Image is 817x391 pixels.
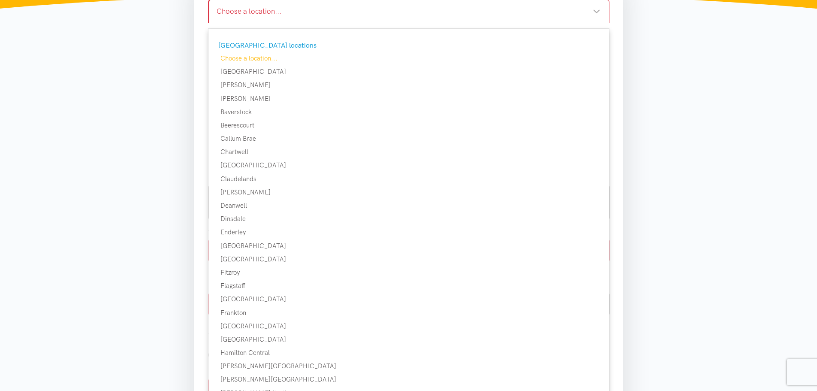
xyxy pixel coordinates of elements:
div: Hamilton Central [208,348,609,358]
div: Flagstaff [208,281,609,291]
div: [GEOGRAPHIC_DATA] [208,294,609,304]
div: Claudelands [208,174,609,184]
div: [GEOGRAPHIC_DATA] [208,160,609,170]
div: [PERSON_NAME][GEOGRAPHIC_DATA] [208,374,609,385]
div: [PERSON_NAME][GEOGRAPHIC_DATA] [208,361,609,371]
div: [PERSON_NAME] [208,187,609,197]
div: [GEOGRAPHIC_DATA] [208,67,609,77]
div: Beerescourt [208,120,609,130]
div: Deanwell [208,200,609,211]
div: Choose a location... [208,53,609,64]
div: Chartwell [208,147,609,157]
div: Choose a location... [217,6,600,17]
div: [GEOGRAPHIC_DATA] [208,254,609,264]
div: [GEOGRAPHIC_DATA] locations [218,40,597,51]
div: Callum Brae [208,133,609,144]
div: [PERSON_NAME] [208,94,609,104]
div: [GEOGRAPHIC_DATA] [208,334,609,345]
div: Baverstock [208,107,609,117]
div: [GEOGRAPHIC_DATA] [208,241,609,251]
div: Enderley [208,227,609,237]
div: [PERSON_NAME] [208,80,609,90]
div: Fitzroy [208,267,609,278]
div: Frankton [208,308,609,318]
div: [GEOGRAPHIC_DATA] [208,321,609,331]
div: Dinsdale [208,214,609,224]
